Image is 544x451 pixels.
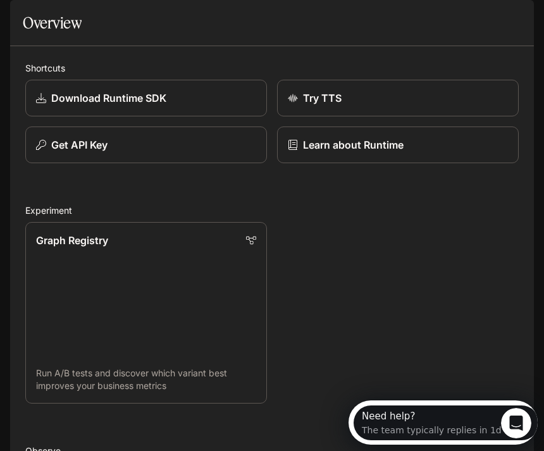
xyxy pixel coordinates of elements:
[303,90,342,106] p: Try TTS
[25,222,267,404] a: Graph RegistryRun A/B tests and discover which variant best improves your business metrics
[51,137,108,152] p: Get API Key
[25,80,267,116] a: Download Runtime SDK
[36,367,256,392] p: Run A/B tests and discover which variant best improves your business metrics
[303,137,404,152] p: Learn about Runtime
[23,10,82,35] h1: Overview
[5,5,190,40] div: Open Intercom Messenger
[13,21,153,34] div: The team typically replies in 1d
[13,11,153,21] div: Need help?
[349,400,538,445] iframe: Intercom live chat discovery launcher
[51,90,166,106] p: Download Runtime SDK
[25,204,519,217] h2: Experiment
[501,408,531,438] iframe: Intercom live chat
[277,80,519,116] a: Try TTS
[25,127,267,163] button: Get API Key
[36,233,108,248] p: Graph Registry
[25,61,519,75] h2: Shortcuts
[277,127,519,163] a: Learn about Runtime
